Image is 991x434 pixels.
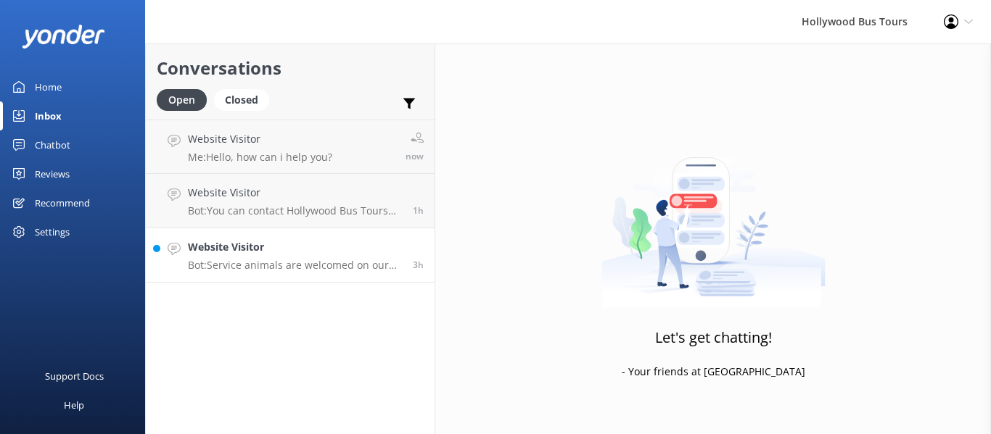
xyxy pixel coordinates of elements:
a: Website VisitorMe:Hello, how can i help you?now [146,120,435,174]
p: - Your friends at [GEOGRAPHIC_DATA] [622,364,805,380]
a: Open [157,91,214,107]
div: Open [157,89,207,111]
p: Bot: You can contact Hollywood Bus Tours by phone at [PHONE_NUMBER] or by email at [EMAIL_ADDRESS... [188,204,402,217]
div: Support Docs [45,362,104,391]
div: Closed [214,89,269,111]
h4: Website Visitor [188,185,402,201]
a: Website VisitorBot:Service animals are welcomed on our tour buses. For other pets, please contact... [146,228,435,283]
div: Home [35,72,62,101]
p: Me: Hello, how can i help you? [188,151,332,164]
a: Closed [214,91,276,107]
span: Oct 11 2025 10:51am (UTC -07:00) America/Tijuana [413,204,424,217]
img: artwork of a man stealing a conversation from at giant smartphone [601,127,826,308]
div: Chatbot [35,130,70,159]
span: Oct 11 2025 11:59am (UTC -07:00) America/Tijuana [406,150,424,162]
a: Website VisitorBot:You can contact Hollywood Bus Tours by phone at [PHONE_NUMBER] or by email at ... [146,174,435,228]
img: yonder-white-logo.png [22,25,105,49]
span: Oct 11 2025 08:59am (UTC -07:00) America/Tijuana [413,259,424,271]
div: Settings [35,217,70,246]
h4: Website Visitor [188,239,402,255]
div: Reviews [35,159,70,188]
div: Help [64,391,84,420]
h2: Conversations [157,54,424,82]
p: Bot: Service animals are welcomed on our tour buses. For other pets, please contact Hollywood Bus... [188,259,402,272]
h4: Website Visitor [188,131,332,147]
h3: Let's get chatting! [655,326,772,349]
div: Recommend [35,188,90,217]
div: Inbox [35,101,62,130]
